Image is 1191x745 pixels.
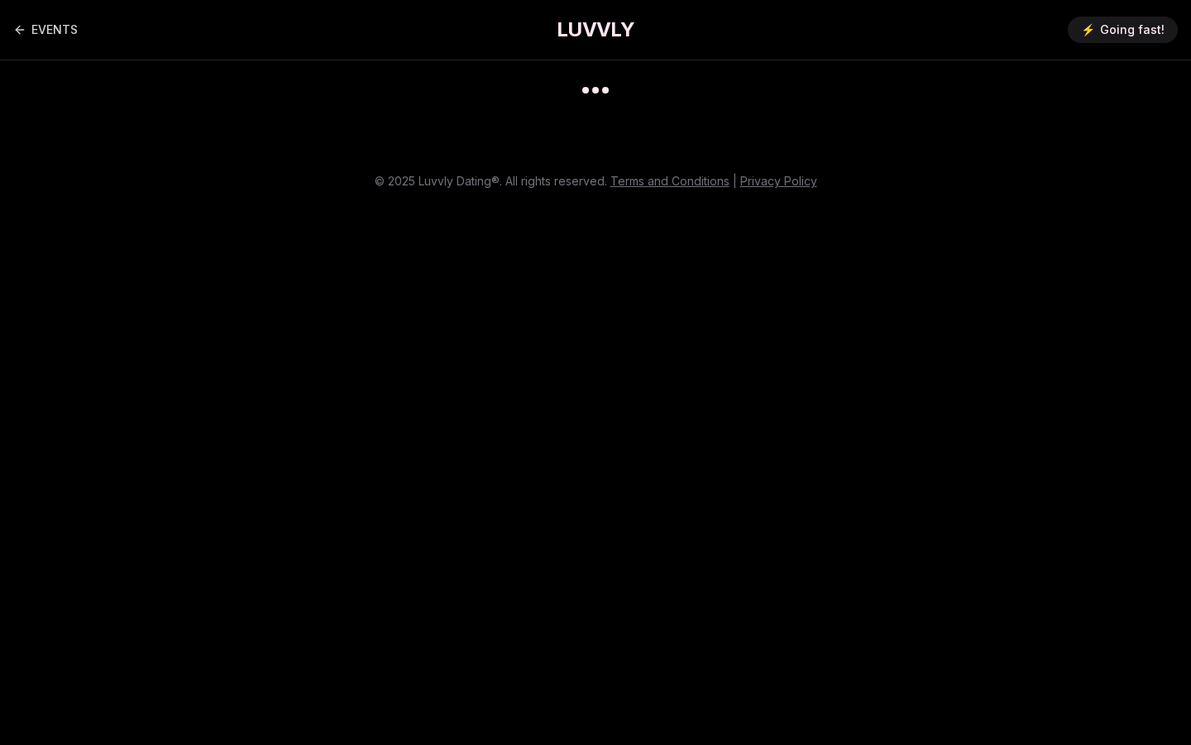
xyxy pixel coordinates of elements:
[740,174,817,188] a: Privacy Policy
[610,174,729,188] a: Terms and Conditions
[1081,22,1095,38] span: ⚡️
[557,17,634,43] a: LUVVLY
[733,174,737,188] span: |
[1100,22,1165,38] span: Going fast!
[13,13,78,46] a: Back to events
